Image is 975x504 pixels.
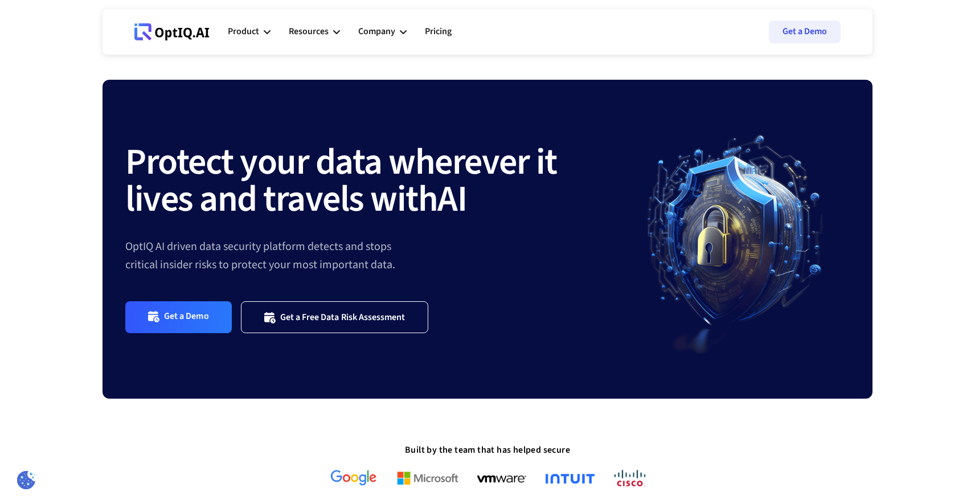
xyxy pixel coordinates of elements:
strong: AI [437,173,466,226]
div: Get a Demo [164,310,209,323]
strong: Built by the team that has helped secure [405,444,570,456]
div: Resources [289,15,340,49]
div: OptIQ AI driven data security platform detects and stops critical insider risks to protect your m... [125,237,622,274]
div: Product [228,24,259,39]
div: Company [358,24,395,39]
a: Pricing [425,15,452,49]
strong: Protect your data wherever it lives and travels with [125,136,557,226]
div: Company [358,15,407,49]
a: Webflow Homepage [134,15,210,49]
div: Product [228,15,271,49]
a: Get a Free Data Risk Assessment [241,301,429,333]
a: Get a Demo [125,301,232,333]
div: Resources [289,24,329,39]
div: Get a Free Data Risk Assessment [280,312,405,323]
a: Get a Demo [769,21,841,43]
